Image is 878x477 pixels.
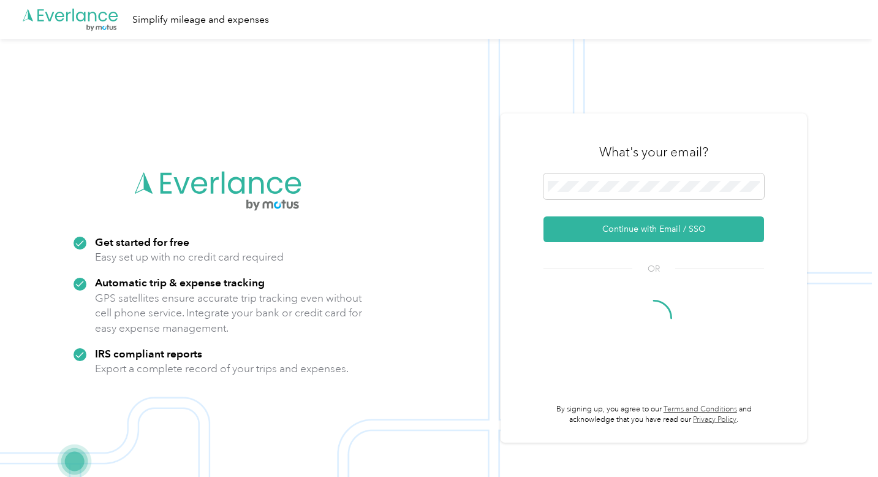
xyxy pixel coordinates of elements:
[95,276,265,289] strong: Automatic trip & expense tracking
[95,250,284,265] p: Easy set up with no credit card required
[95,291,363,336] p: GPS satellites ensure accurate trip tracking even without cell phone service. Integrate your bank...
[693,415,736,424] a: Privacy Policy
[543,404,764,425] p: By signing up, you agree to our and acknowledge that you have read our .
[132,12,269,28] div: Simplify mileage and expenses
[95,347,202,360] strong: IRS compliant reports
[543,216,764,242] button: Continue with Email / SSO
[95,235,189,248] strong: Get started for free
[664,405,737,414] a: Terms and Conditions
[632,262,675,275] span: OR
[95,361,349,376] p: Export a complete record of your trips and expenses.
[599,143,708,161] h3: What's your email?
